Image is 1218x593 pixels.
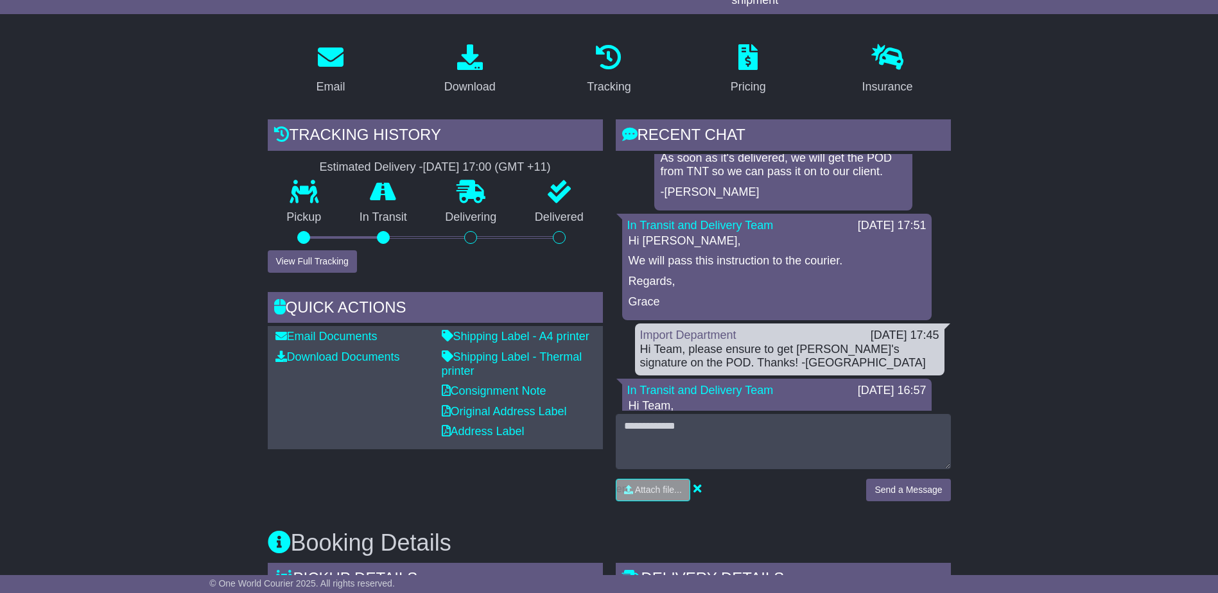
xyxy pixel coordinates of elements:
[436,40,504,100] a: Download
[308,40,353,100] a: Email
[629,399,925,413] p: Hi Team,
[579,40,639,100] a: Tracking
[629,295,925,309] p: Grace
[268,250,357,273] button: View Full Tracking
[629,275,925,289] p: Regards,
[442,405,567,418] a: Original Address Label
[629,254,925,268] p: We will pass this instruction to the courier.
[442,330,589,343] a: Shipping Label - A4 printer
[423,160,551,175] div: [DATE] 17:00 (GMT +11)
[640,343,939,370] div: Hi Team, please ensure to get [PERSON_NAME]'s signature on the POD. Thanks! -[GEOGRAPHIC_DATA]
[616,119,951,154] div: RECENT CHAT
[268,292,603,327] div: Quick Actions
[268,211,341,225] p: Pickup
[866,479,950,501] button: Send a Message
[858,384,927,398] div: [DATE] 16:57
[442,350,582,377] a: Shipping Label - Thermal printer
[275,330,378,343] a: Email Documents
[316,78,345,96] div: Email
[640,329,736,341] a: Import Department
[722,40,774,100] a: Pricing
[442,425,525,438] a: Address Label
[268,530,951,556] h3: Booking Details
[627,219,774,232] a: In Transit and Delivery Team
[516,211,603,225] p: Delivered
[442,384,546,397] a: Consignment Note
[444,78,496,96] div: Download
[340,211,426,225] p: In Transit
[587,78,631,96] div: Tracking
[268,119,603,154] div: Tracking history
[854,40,921,100] a: Insurance
[858,219,927,233] div: [DATE] 17:51
[862,78,913,96] div: Insurance
[275,350,400,363] a: Download Documents
[731,78,766,96] div: Pricing
[661,185,906,200] p: -[PERSON_NAME]
[426,211,516,225] p: Delivering
[661,151,906,179] p: As soon as it's delivered, we will get the POD from TNT so we can pass it on to our client.
[871,329,939,343] div: [DATE] 17:45
[209,578,395,589] span: © One World Courier 2025. All rights reserved.
[268,160,603,175] div: Estimated Delivery -
[627,384,774,397] a: In Transit and Delivery Team
[629,234,925,248] p: Hi [PERSON_NAME],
